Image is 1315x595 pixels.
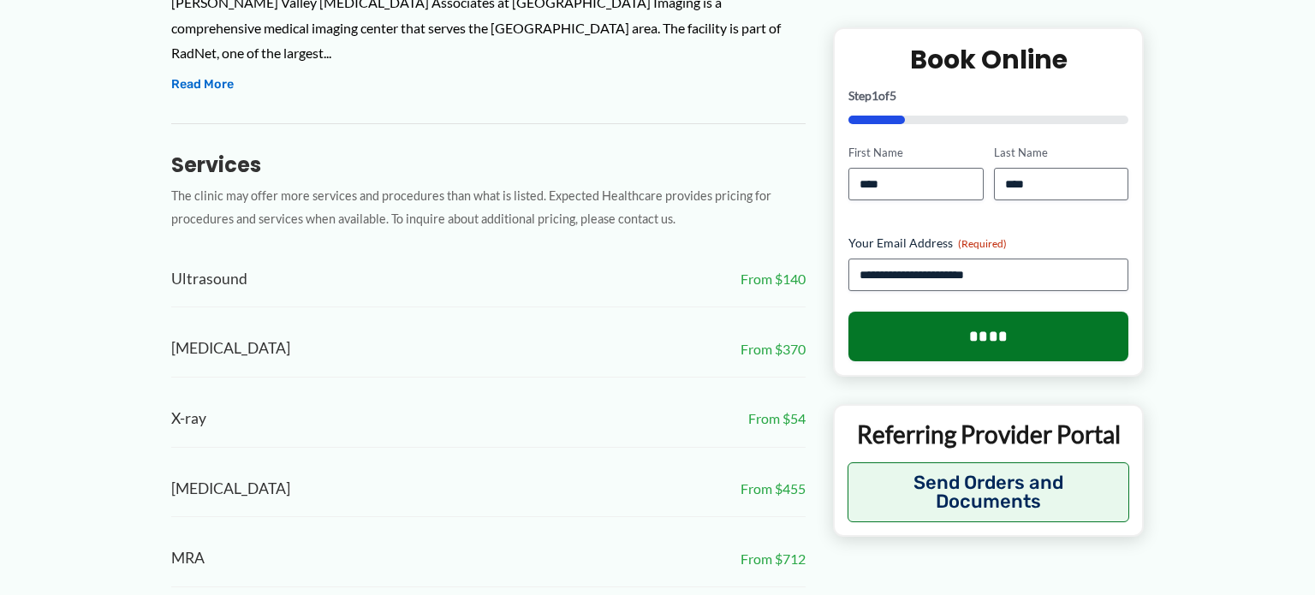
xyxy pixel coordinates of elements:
[171,265,247,294] span: Ultrasound
[848,145,983,161] label: First Name
[741,476,806,502] span: From $455
[848,90,1128,102] p: Step of
[171,74,234,95] button: Read More
[741,336,806,362] span: From $370
[848,419,1129,449] p: Referring Provider Portal
[890,88,896,103] span: 5
[171,335,290,363] span: [MEDICAL_DATA]
[994,145,1128,161] label: Last Name
[171,544,205,573] span: MRA
[741,266,806,292] span: From $140
[872,88,878,103] span: 1
[171,475,290,503] span: [MEDICAL_DATA]
[171,152,806,178] h3: Services
[171,405,206,433] span: X-ray
[958,237,1007,250] span: (Required)
[171,185,806,231] p: The clinic may offer more services and procedures than what is listed. Expected Healthcare provid...
[748,406,806,431] span: From $54
[848,235,1128,252] label: Your Email Address
[848,462,1129,522] button: Send Orders and Documents
[741,546,806,572] span: From $712
[848,43,1128,76] h2: Book Online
